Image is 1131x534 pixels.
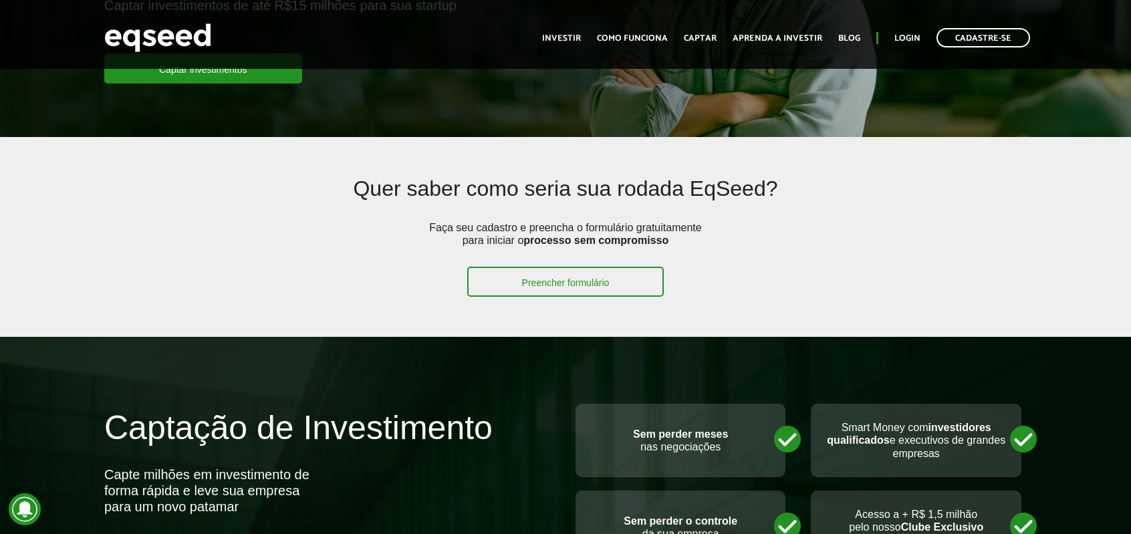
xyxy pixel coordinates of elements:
h2: Captação de Investimento [104,410,555,466]
strong: investidores qualificados [827,422,991,446]
a: Blog [838,34,860,43]
strong: processo sem compromisso [523,235,668,246]
p: Faça seu cadastro e preencha o formulário gratuitamente para iniciar o [425,221,706,267]
img: EqSeed [104,20,211,55]
a: Captar [684,34,717,43]
strong: Sem perder o controle [624,515,737,527]
h2: Quer saber como seria sua rodada EqSeed? [199,177,932,221]
a: Aprenda a investir [733,34,822,43]
p: Smart Money com e executivos de grandes empresas [824,421,1008,460]
p: nas negociações [589,428,773,453]
a: Investir [542,34,581,43]
a: Como funciona [597,34,668,43]
strong: Sem perder meses [633,428,728,440]
a: Preencher formulário [467,267,664,297]
a: Login [894,34,920,43]
div: Capte milhões em investimento de forma rápida e leve sua empresa para um novo patamar [104,466,318,515]
a: Cadastre-se [936,28,1030,47]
